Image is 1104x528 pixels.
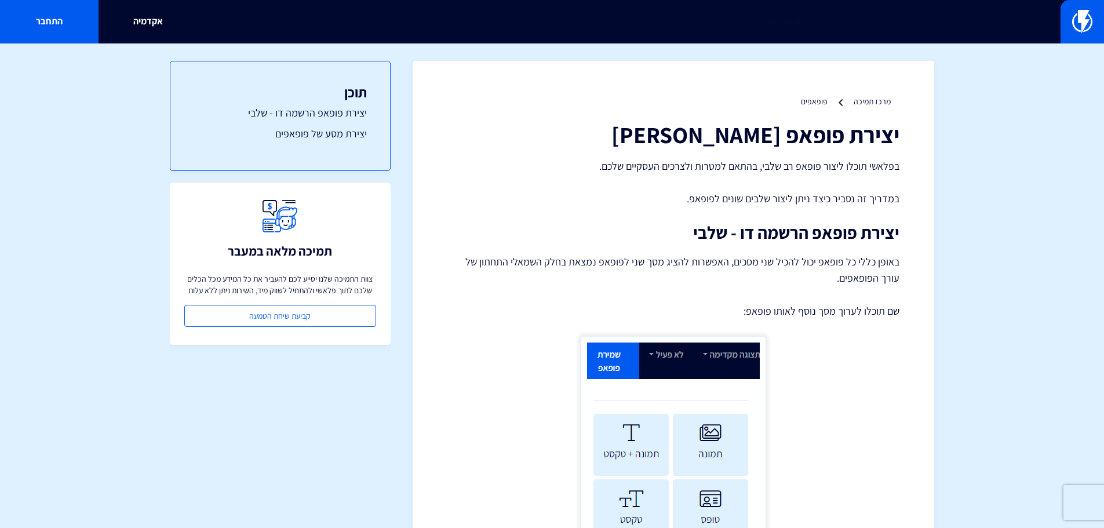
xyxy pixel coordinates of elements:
h2: יצירת פופאפ הרשמה דו - שלבי [447,223,899,242]
h3: תוכן [194,85,367,100]
input: חיפוש מהיר... [292,9,813,35]
h1: יצירת פופאפ [PERSON_NAME] [447,122,899,147]
a: יצירת מסע של פופאפים [194,126,367,141]
p: צוות התמיכה שלנו יסייע לכם להעביר את כל המידע מכל הכלים שלכם לתוך פלאשי ולהתחיל לשווק מיד, השירות... [184,273,376,296]
a: פופאפים [801,96,828,107]
p: במדריך זה נסביר כיצד ניתן ליצור שלבים שונים לפופאפ. [447,191,899,206]
p: שם תוכלו לערוך מסך נוסף לאותו פופאפ: [447,304,899,319]
p: בפלאשי תוכלו ליצור פופאפ רב שלבי, בהתאם למטרות ולצרכים העסקיים שלכם. [447,159,899,174]
a: יצירת פופאפ הרשמה דו - שלבי [194,105,367,121]
a: מרכז תמיכה [854,96,891,107]
p: באופן כללי כל פופאפ יכול להכיל שני מסכים, האפשרות להציג מסך שני לפופאפ נמצאת בחלק השמאלי התחתון ש... [447,254,899,286]
a: קביעת שיחת הטמעה [184,305,376,327]
h3: תמיכה מלאה במעבר [228,244,332,258]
